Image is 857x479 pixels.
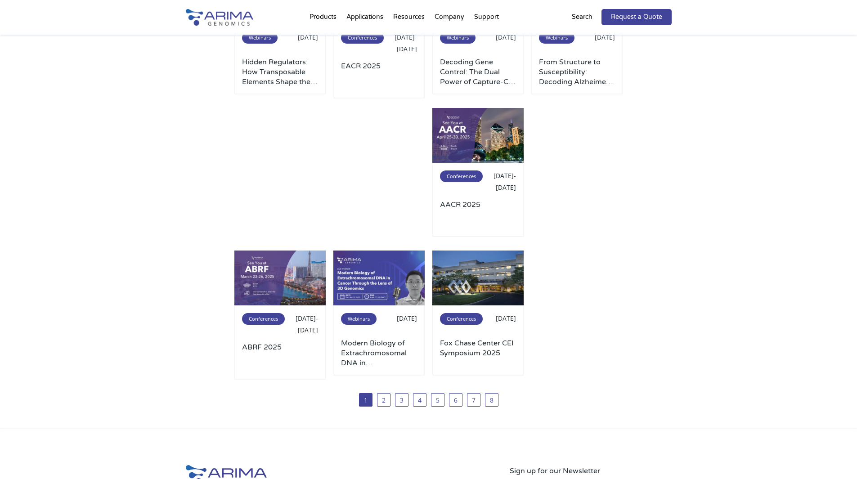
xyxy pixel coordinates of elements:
[377,393,390,407] a: 2
[341,338,417,368] a: Modern Biology of Extrachromosomal DNA in [MEDICAL_DATA] Through the Lens of 3D Genomics
[440,338,516,368] a: Fox Chase Center CEI Symposium 2025
[186,9,253,26] img: Arima-Genomics-logo
[496,33,516,41] span: [DATE]
[440,200,516,229] a: AACR 2025
[413,393,426,407] a: 4
[242,32,278,44] span: Webinars
[296,314,318,334] span: [DATE]-[DATE]
[496,314,516,322] span: [DATE]
[432,108,524,163] img: AACR-2025-500x300.jpg
[242,342,318,372] a: ABRF 2025
[341,61,417,91] a: EACR 2025
[539,57,615,87] a: From Structure to Susceptibility: Decoding Alzheimer’s Risk in the 3D Genome of [MEDICAL_DATA]
[449,393,462,407] a: 6
[440,32,476,44] span: Webinars
[333,251,425,305] img: March-2025-Webinar-1-500x300.jpg
[485,393,498,407] a: 8
[341,313,377,325] span: Webinars
[494,171,516,192] span: [DATE]-[DATE]
[359,393,372,407] span: 1
[601,9,672,25] a: Request a Quote
[467,393,480,407] a: 7
[397,314,417,322] span: [DATE]
[242,313,285,325] span: Conferences
[440,313,483,325] span: Conferences
[572,11,592,23] p: Search
[440,170,483,182] span: Conferences
[395,393,408,407] a: 3
[539,32,574,44] span: Webinars
[341,32,384,44] span: Conferences
[242,57,318,87] a: Hidden Regulators: How Transposable Elements Shape the 3D Genome in [GEOGRAPHIC_DATA] [MEDICAL_DATA]
[432,251,524,305] img: Fox-Chase-Center-500x300.jpg
[431,393,444,407] a: 5
[440,57,516,87] a: Decoding Gene Control: The Dual Power of Capture-C MPRA
[595,33,615,41] span: [DATE]
[510,465,672,477] p: Sign up for our Newsletter
[234,251,326,305] img: ABRF-2025-Arima--500x300.jpg
[298,33,318,41] span: [DATE]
